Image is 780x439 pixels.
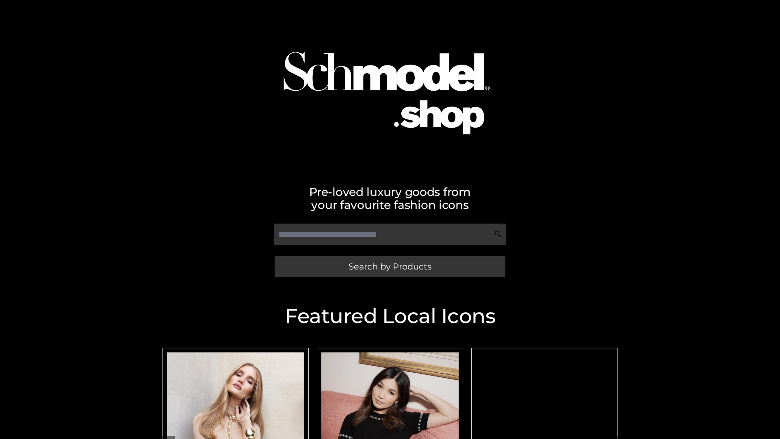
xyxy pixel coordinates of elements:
[494,230,502,238] img: Search Icon
[349,262,431,271] span: Search by Products
[158,306,622,326] h2: Featured Local Icons​
[275,256,505,277] a: Search by Products
[158,185,622,211] h2: Pre-loved luxury goods from your favourite fashion icons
